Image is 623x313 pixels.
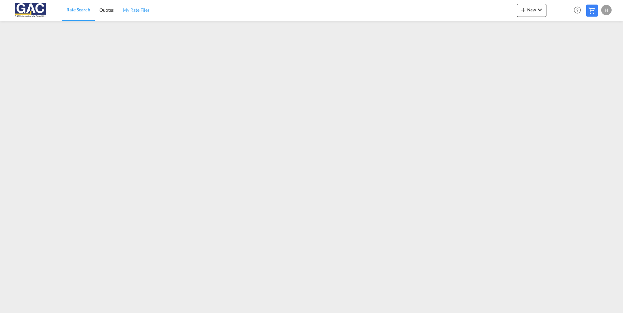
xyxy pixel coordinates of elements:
[99,7,114,13] span: Quotes
[572,5,586,16] div: Help
[66,7,90,12] span: Rate Search
[601,5,612,15] div: H
[517,4,546,17] button: icon-plus 400-fgNewicon-chevron-down
[572,5,583,16] span: Help
[519,6,527,14] md-icon: icon-plus 400-fg
[10,3,54,18] img: 9f305d00dc7b11eeb4548362177db9c3.png
[123,7,150,13] span: My Rate Files
[536,6,544,14] md-icon: icon-chevron-down
[519,7,544,12] span: New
